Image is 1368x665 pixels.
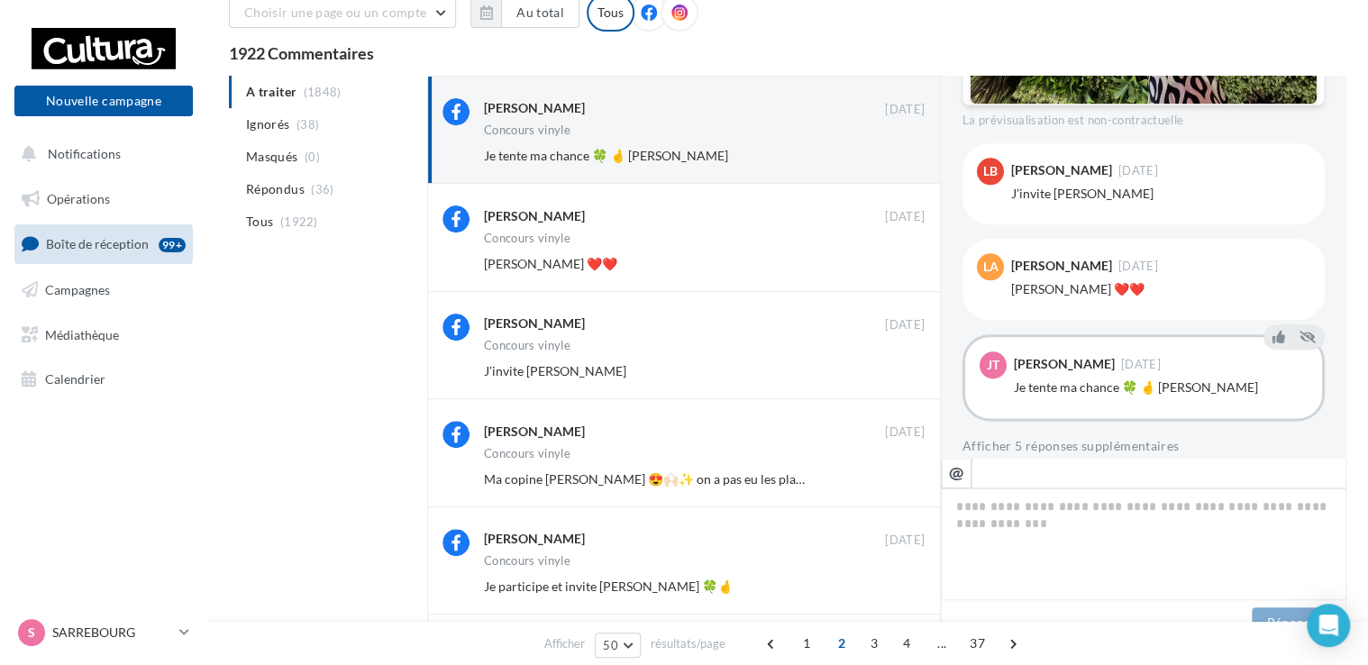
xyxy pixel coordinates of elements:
span: [DATE] [885,533,925,549]
span: Répondus [246,180,305,198]
div: Concours vinyle [484,448,570,460]
a: Calendrier [11,360,196,398]
div: La prévisualisation est non-contractuelle [962,105,1325,129]
span: Tous [246,213,273,231]
span: Choisir une page ou un compte [244,5,426,20]
span: Afficher [544,635,585,652]
span: LA [983,258,999,276]
span: [DATE] [1118,165,1158,177]
span: Masqués [246,148,297,166]
a: Opérations [11,180,196,218]
div: Concours vinyle [484,124,570,136]
div: [PERSON_NAME] [1011,260,1112,272]
span: ... [927,629,956,658]
button: Répondre [1252,607,1338,638]
div: J’invite [PERSON_NAME] [1011,185,1310,203]
button: @ [941,458,971,488]
span: 2 [827,629,856,658]
div: [PERSON_NAME] [1011,164,1112,177]
span: [PERSON_NAME] ❤️❤️ [484,256,617,271]
span: (0) [305,150,320,164]
div: 1922 Commentaires [229,45,1346,61]
span: 50 [603,638,618,652]
div: [PERSON_NAME] [484,99,585,117]
span: Boîte de réception [46,236,149,251]
div: Je tente ma chance 🍀 🤞 [PERSON_NAME] [1014,378,1308,396]
span: Je participe et invite [PERSON_NAME] 🍀🤞 [484,578,733,594]
span: [DATE] [885,102,925,118]
button: Nouvelle campagne [14,86,193,116]
div: [PERSON_NAME] ❤️❤️ [1011,280,1310,298]
div: [PERSON_NAME] [484,314,585,332]
span: Campagnes [45,282,110,297]
span: [DATE] [1121,359,1161,370]
span: JT [987,356,999,374]
span: [DATE] [885,209,925,225]
span: Je tente ma chance 🍀 🤞 [PERSON_NAME] [484,148,728,163]
div: [PERSON_NAME] [484,530,585,548]
div: Open Intercom Messenger [1307,604,1350,647]
div: [PERSON_NAME] [1014,358,1115,370]
button: 50 [595,633,641,658]
span: 1 [792,629,821,658]
span: S [28,624,35,642]
span: LB [983,162,998,180]
span: J’invite [PERSON_NAME] [484,363,626,378]
span: 3 [860,629,889,658]
span: 4 [892,629,921,658]
span: Notifications [48,146,121,161]
a: Campagnes [11,271,196,309]
a: Médiathèque [11,316,196,354]
div: 99+ [159,238,186,252]
span: 37 [962,629,992,658]
span: (1922) [280,214,318,229]
button: Notifications [11,135,189,173]
span: [DATE] [885,424,925,441]
span: [DATE] [885,317,925,333]
span: (38) [296,117,319,132]
span: Ma copine [PERSON_NAME] 😍🙌🏻✨ on a pas eu les places du concert alors on va essayer d’avoir le vin... [484,471,1108,487]
a: S SARREBOURG [14,615,193,650]
span: [DATE] [1118,260,1158,272]
span: Calendrier [45,371,105,387]
div: [PERSON_NAME] [484,207,585,225]
span: Ignorés [246,115,289,133]
span: Opérations [47,191,110,206]
div: Concours vinyle [484,555,570,567]
i: @ [949,464,964,480]
span: (36) [311,182,333,196]
div: Concours vinyle [484,340,570,351]
span: Médiathèque [45,326,119,342]
p: SARREBOURG [52,624,172,642]
div: [PERSON_NAME] [484,423,585,441]
div: Concours vinyle [484,232,570,244]
span: résultats/page [651,635,725,652]
button: Afficher 5 réponses supplémentaires [962,435,1179,457]
a: Boîte de réception99+ [11,224,196,263]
